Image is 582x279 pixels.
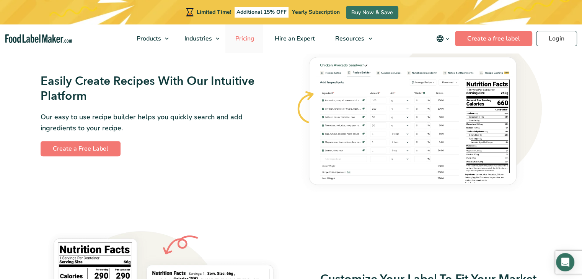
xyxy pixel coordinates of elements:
a: Hire an Expert [265,24,323,53]
h3: Easily Create Recipes With Our Intuitive Platform [41,74,262,104]
span: Yearly Subscription [292,8,340,16]
a: Pricing [225,24,263,53]
span: Hire an Expert [272,34,316,43]
span: Pricing [233,34,255,43]
span: Limited Time! [197,8,231,16]
span: Industries [182,34,213,43]
a: Create a free label [455,31,532,46]
span: Resources [333,34,365,43]
a: Products [127,24,173,53]
p: Our easy to use recipe builder helps you quickly search and add ingredients to your recipe. [41,112,262,134]
a: Login [536,31,577,46]
a: Resources [325,24,376,53]
a: Buy Now & Save [346,6,398,19]
a: Industries [174,24,223,53]
span: Additional 15% OFF [235,7,289,18]
a: Create a Free Label [41,141,121,156]
div: Open Intercom Messenger [556,253,574,271]
span: Products [134,34,162,43]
